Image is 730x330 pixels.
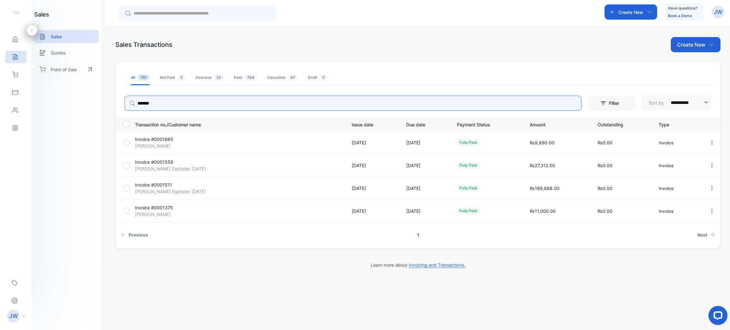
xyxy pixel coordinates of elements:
iframe: LiveChat chat widget [703,303,730,330]
span: ₨27,312.50 [530,163,555,168]
p: [PERSON_NAME] [135,211,205,218]
p: JW [9,312,18,320]
button: Create New [671,37,720,52]
p: [DATE] [406,185,444,192]
p: Invoice #0001375 [135,204,205,211]
a: Quotes [34,46,99,59]
p: [DATE] [352,208,394,214]
p: Transaction no./Customer name [135,120,344,128]
p: [PERSON_NAME] Espitalier [DATE] [135,188,206,195]
span: Next [697,232,707,238]
a: Next page [695,229,718,241]
a: Sales [34,30,99,43]
p: Sales [51,33,62,40]
span: ₨168,888.00 [530,186,560,191]
p: Type [659,120,696,128]
h1: sales [34,10,49,19]
p: [DATE] [406,208,444,214]
p: Payment Status [457,120,517,128]
p: Point of Sale [51,66,77,73]
p: [DATE] [352,185,394,192]
p: Invoice [659,162,696,169]
div: Draft [308,75,327,80]
p: Create New [618,9,643,16]
div: Not Paid [160,75,185,80]
span: 0 [320,74,327,80]
p: Amount [530,120,585,128]
p: Create New [677,41,705,48]
span: ₨0.00 [598,186,612,191]
p: Issue date [352,120,394,128]
p: Quotes [51,49,66,56]
p: [DATE] [352,139,394,146]
p: Invoice [659,208,696,214]
div: fully paid [457,162,480,169]
p: Have questions? [668,5,697,11]
span: Previous [129,232,148,238]
span: ₨0.00 [598,163,612,168]
div: fully paid [457,139,480,146]
div: Cancelled [267,75,298,80]
p: Invoice #0001665 [135,136,205,143]
a: Page 1 is your current page [409,229,427,241]
p: Invoice #0001511 [135,181,205,188]
span: 20 [214,74,224,80]
div: All [131,75,150,80]
button: Filter [588,95,635,111]
p: Filter [609,100,623,106]
p: [PERSON_NAME] Espitalier [DATE] [135,165,206,172]
button: Sort by [642,95,711,110]
p: [DATE] [406,139,444,146]
button: Create New [605,4,657,20]
a: Previous page [118,229,150,241]
p: Due date [406,120,444,128]
img: logo [11,8,21,18]
p: Learn more about [115,262,720,268]
span: 791 [138,74,150,80]
p: Invoice [659,139,696,146]
p: [DATE] [406,162,444,169]
p: Outstanding [598,120,646,128]
a: Point of Sale [34,62,99,76]
button: JW [712,4,724,20]
div: Overdue [195,75,224,80]
span: ₨0.00 [598,140,612,145]
ul: Pagination [116,229,720,241]
span: ₨9,890.00 [530,140,554,145]
div: Paid [234,75,257,80]
span: ₨11,000.00 [530,208,556,214]
a: Book a Demo [668,13,692,18]
span: 0 [178,74,185,80]
span: 67 [288,74,298,80]
span: 769 [245,74,257,80]
p: JW [714,8,722,16]
div: fully paid [457,207,480,214]
div: Sales Transactions [115,40,172,49]
p: Invoice #0001558 [135,159,205,165]
p: Invoice [659,185,696,192]
p: Sort by [649,99,664,106]
div: fully paid [457,185,480,192]
span: Invoicing and Transactions. [409,262,465,268]
p: [DATE] [352,162,394,169]
p: [PERSON_NAME] [135,143,205,149]
span: ₨0.00 [598,208,612,214]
